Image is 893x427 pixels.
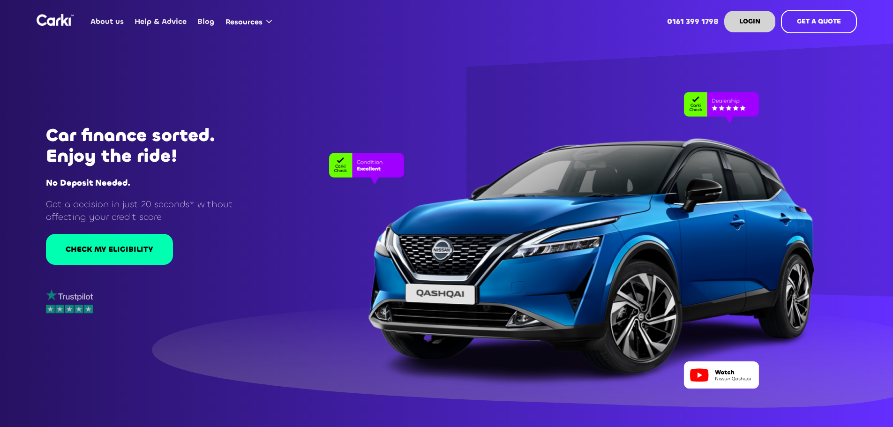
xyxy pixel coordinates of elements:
[129,3,192,40] a: Help & Advice
[225,17,263,27] div: Resources
[46,304,93,313] img: stars
[46,125,256,166] h1: Car finance sorted. Enjoy the ride!
[37,14,74,26] img: Logo
[781,10,857,33] a: GET A QUOTE
[724,11,775,32] a: LOGIN
[667,16,719,26] strong: 0161 399 1798
[46,234,173,265] a: CHECK MY ELIGIBILITY
[661,3,724,40] a: 0161 399 1798
[46,198,256,224] p: Get a decision in just 20 seconds* without affecting your credit score
[46,177,130,188] strong: No Deposit Needed.
[739,17,760,26] strong: LOGIN
[37,14,74,26] a: home
[220,4,281,39] div: Resources
[192,3,220,40] a: Blog
[66,244,153,255] div: CHECK MY ELIGIBILITY
[46,289,93,301] img: trustpilot
[85,3,129,40] a: About us
[797,17,841,26] strong: GET A QUOTE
